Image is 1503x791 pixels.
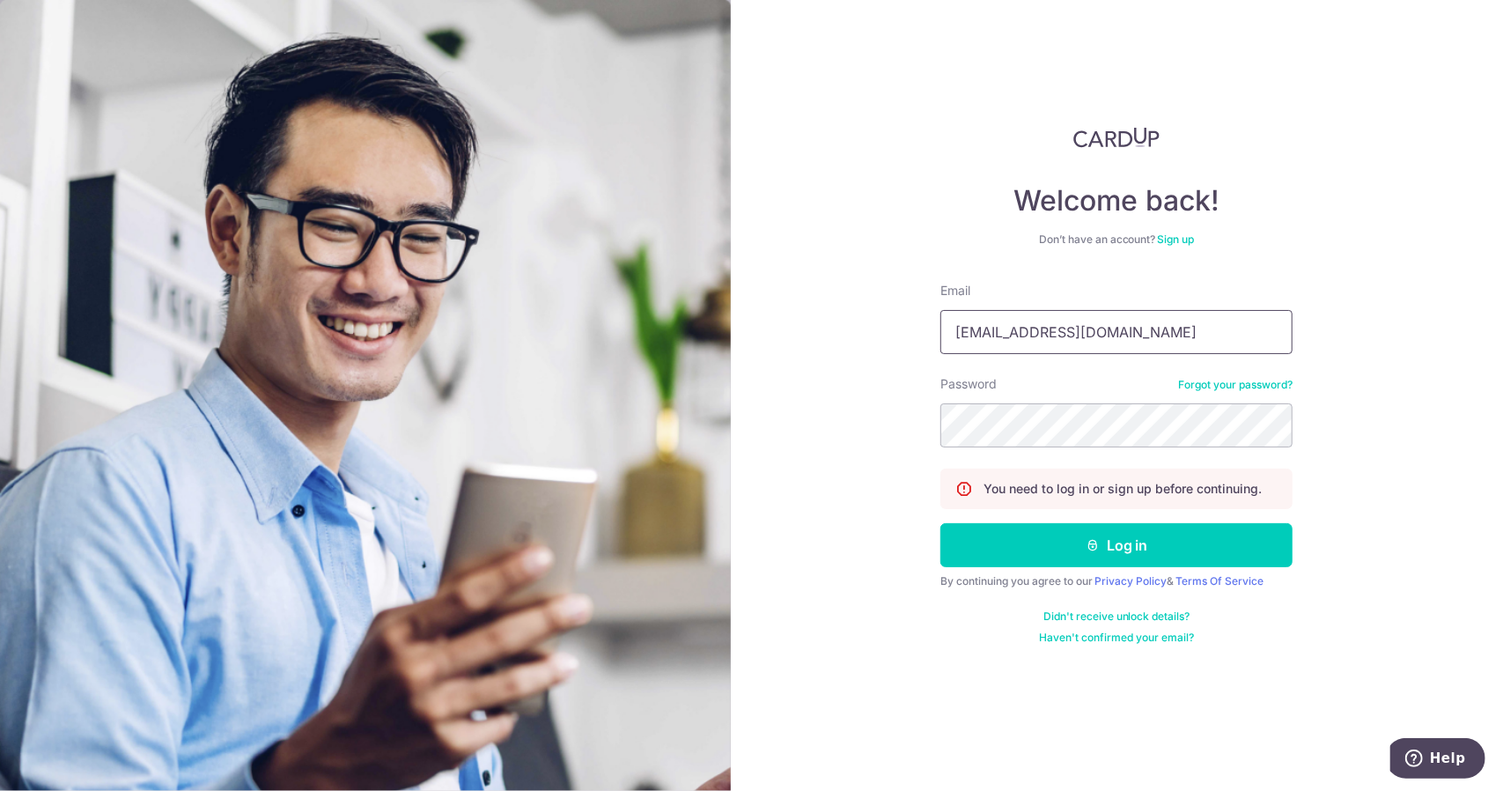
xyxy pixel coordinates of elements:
[1039,631,1194,645] a: Haven't confirmed your email?
[1175,574,1264,588] a: Terms Of Service
[1043,610,1190,624] a: Didn't receive unlock details?
[940,233,1293,247] div: Don’t have an account?
[1094,574,1167,588] a: Privacy Policy
[940,310,1293,354] input: Enter your Email
[1073,127,1160,148] img: CardUp Logo
[940,574,1293,588] div: By continuing you agree to our &
[1390,738,1485,782] iframe: Opens a widget where you can find more information
[940,375,997,393] label: Password
[984,480,1262,498] p: You need to log in or sign up before continuing.
[940,183,1293,218] h4: Welcome back!
[1158,233,1195,246] a: Sign up
[1178,378,1293,392] a: Forgot your password?
[940,282,970,299] label: Email
[940,523,1293,567] button: Log in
